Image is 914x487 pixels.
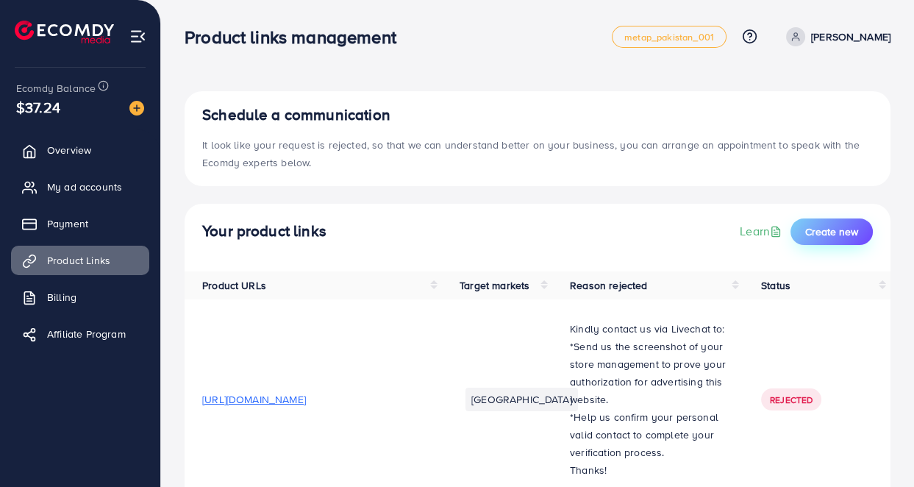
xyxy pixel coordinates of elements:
p: Kindly contact us via Livechat to: [570,320,726,338]
h4: Schedule a communication [202,106,873,124]
span: Rejected [770,394,813,406]
span: Product URLs [202,278,266,293]
span: metap_pakistan_001 [624,32,714,42]
img: menu [129,28,146,45]
img: image [129,101,144,115]
span: Create new [805,224,858,239]
h4: Your product links [202,222,326,241]
p: [PERSON_NAME] [811,28,890,46]
a: Product Links [11,246,149,275]
li: [GEOGRAPHIC_DATA] [465,388,578,411]
span: *Help us confirm your personal valid contact to complete your verification process. [570,410,718,460]
span: $37.24 [16,96,60,118]
button: Create new [790,218,873,245]
span: Status [761,278,790,293]
span: Reason rejected [570,278,647,293]
a: metap_pakistan_001 [612,26,726,48]
a: Payment [11,209,149,238]
span: Payment [47,216,88,231]
span: Billing [47,290,76,305]
h3: Product links management [185,26,408,48]
a: [PERSON_NAME] [780,27,890,46]
span: Ecomdy Balance [16,81,96,96]
span: Product Links [47,253,110,268]
p: It look like your request is rejected, so that we can understand better on your business, you can... [202,136,873,171]
span: Overview [47,143,91,157]
span: My ad accounts [47,179,122,194]
img: logo [15,21,114,43]
span: Affiliate Program [47,327,126,341]
span: Thanks! [570,463,607,477]
a: My ad accounts [11,172,149,202]
span: Target markets [460,278,529,293]
a: Learn [740,223,785,240]
a: Billing [11,282,149,312]
a: Affiliate Program [11,319,149,349]
span: end us the screenshot of your store management to prove your authorization for advertising this w... [570,339,726,407]
iframe: Chat [851,421,903,476]
a: Overview [11,135,149,165]
span: [URL][DOMAIN_NAME] [202,392,306,407]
